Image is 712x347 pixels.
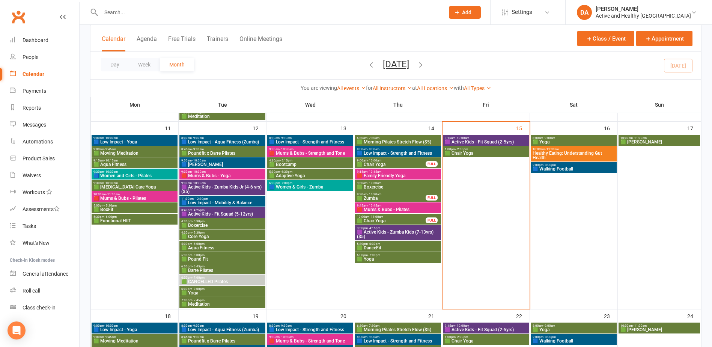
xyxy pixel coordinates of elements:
span: 🟩 BoxFit [93,207,176,212]
span: - 2:00pm [456,335,468,339]
span: 8:00am [181,324,264,327]
span: 9:30am [181,181,264,185]
span: 🟩 Aqua Fitness [93,162,176,167]
span: - 9:30am [192,148,204,151]
strong: with [454,85,464,91]
span: 5:30pm [269,170,352,173]
span: 🟪 Active Kids - Zumba Kids Jr (4-6 yrs) ($5) [181,185,264,194]
div: Class check-in [23,305,56,311]
span: 5:00pm [181,242,264,246]
a: Reports [10,100,79,116]
div: Calendar [23,71,44,77]
div: General attendance [23,271,68,277]
div: 14 [428,122,442,134]
span: 🟦 Low Impact - Aqua Fitness (Zumba) [181,327,264,332]
span: 8:45am [181,148,264,151]
div: 12 [253,122,266,134]
span: - 7:30am [367,136,379,140]
span: 🟩 Functional HIIT [93,219,176,223]
span: 6:30am [357,324,440,327]
span: 🟩 Meditation [181,302,264,306]
span: 2:00pm [532,335,615,339]
a: All Instructors [373,85,412,91]
strong: at [412,85,417,91]
span: - 11:00am [633,136,647,140]
span: 8:00am [532,136,615,140]
button: [DATE] [383,59,409,69]
span: 🟩 Zumba [357,196,426,201]
span: - 9:00am [367,335,379,339]
span: - 9:45am [104,335,116,339]
div: 17 [687,122,701,134]
span: 🟩 Chair Yoga [444,339,527,343]
span: 8:00am [181,136,264,140]
span: 🟦 Low Impact - Strength and Fitness [269,327,352,332]
span: - 7:45pm [192,299,205,302]
a: Waivers [10,167,79,184]
span: 🟩 [PERSON_NAME] [620,140,698,144]
span: 🟦 Low Impact - Strength and Fitness [269,140,352,144]
div: 21 [428,309,442,322]
span: 🟪 Active Kids - Fit Squad (2-5yrs) [444,140,527,144]
div: 19 [253,309,266,322]
div: 22 [516,309,530,322]
span: 🟩 Morning Pilates Stretch Flow ($5) [357,140,440,144]
button: Class / Event [577,31,634,46]
span: - 9:00am [543,324,555,327]
span: 8:00am [532,324,615,327]
a: Calendar [10,66,79,83]
a: General attendance kiosk mode [10,266,79,282]
button: Agenda [137,35,157,51]
span: 🟦 Walking Football [532,167,615,171]
span: 🟩 Yoga [181,291,264,295]
span: 🟦 Low Impact - Strength and Fitness [357,339,440,343]
span: - 10:30am [280,335,294,339]
button: Free Trials [168,35,196,51]
th: Mon [91,97,179,113]
button: Day [101,58,129,71]
span: 2:00pm [532,163,615,167]
button: Calendar [102,35,125,51]
span: 🟥 Family Friendly Yoga [357,173,440,178]
span: - 7:00pm [192,287,205,291]
a: All Types [464,85,491,91]
span: 5:30pm [93,215,176,219]
div: Reports [23,105,41,111]
span: - 3:00pm [543,163,556,167]
span: 4:30pm [181,231,264,234]
span: 9:15am [93,159,176,162]
span: - 3:00pm [543,335,556,339]
span: - 7:30am [367,324,379,327]
span: Add [462,9,471,15]
strong: for [366,85,373,91]
span: 9:30am [181,170,264,173]
div: People [23,54,38,60]
span: 9:30am [269,335,352,339]
span: - 6:45pm [192,265,205,268]
a: What's New [10,235,79,252]
div: 24 [687,309,701,322]
span: 9:30am [357,193,426,196]
div: Waivers [23,172,41,178]
div: 23 [604,309,617,322]
span: 🟩 Moving Meditation [93,339,176,343]
span: 9:15am [444,136,527,140]
a: Workouts [10,184,79,201]
span: 🟥 Mums & Bubs - Pilates [357,207,440,212]
button: Month [160,58,194,71]
span: 🟩 Pound Fit [181,257,264,261]
span: - 10:30am [104,181,118,185]
div: What's New [23,240,50,246]
span: 🟩 [MEDICAL_DATA] Care Yoga [93,185,176,189]
span: 6:00pm [181,265,264,268]
span: 🟩 Adaptive Yoga [269,173,352,178]
span: - 4:15pm [368,226,380,230]
span: 🟩 Chair Yoga [357,162,426,167]
span: 🟩 Poundfit x Barre Pilates [181,339,264,343]
span: - 12:30pm [194,197,208,201]
div: Assessments [23,206,60,212]
span: - 9:45am [104,148,116,151]
span: - 10:00am [455,136,469,140]
div: Open Intercom Messenger [8,321,26,339]
span: 9:15am [444,324,527,327]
